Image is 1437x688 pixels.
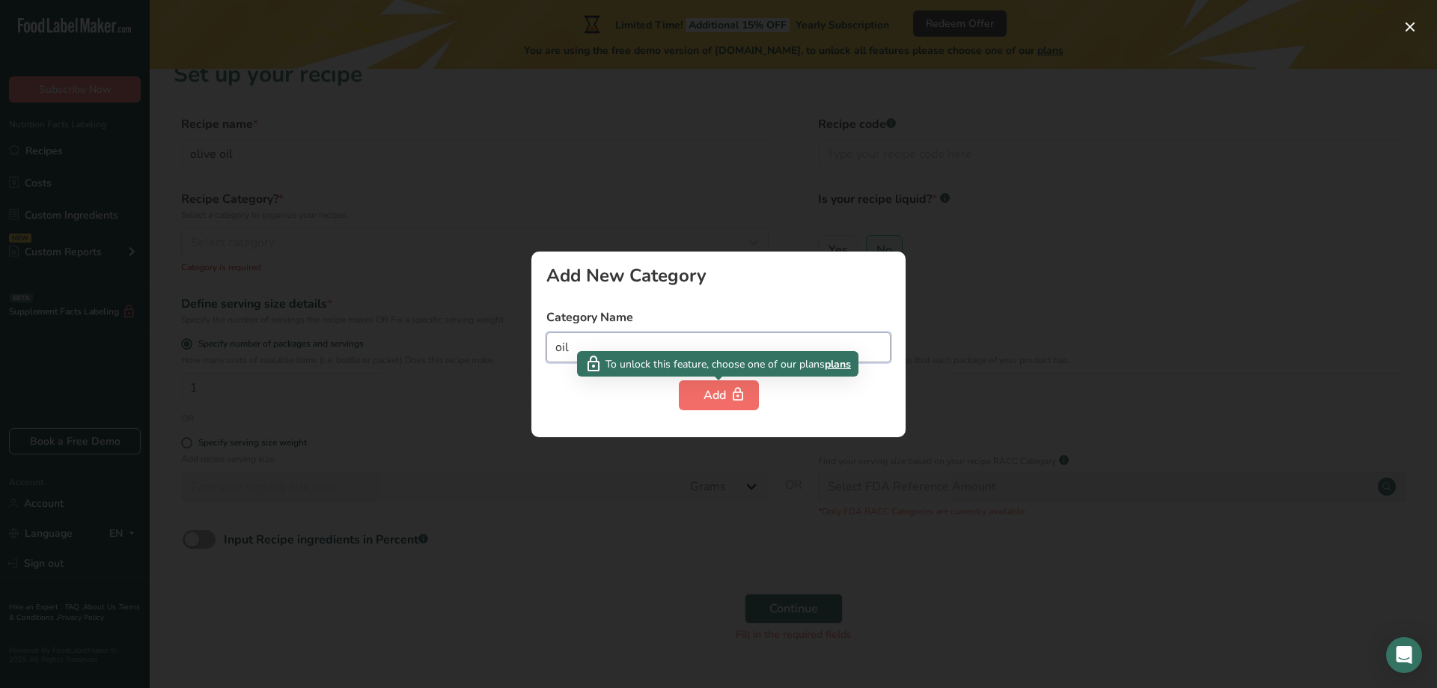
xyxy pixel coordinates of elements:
div: Add New Category [546,267,891,284]
label: Category Name [546,308,891,326]
div: Open Intercom Messenger [1386,637,1422,673]
span: To unlock this feature, choose one of our plans [605,356,825,372]
span: plans [825,356,851,372]
input: Type your category name here [546,332,891,362]
button: Add [679,380,759,410]
div: Add [704,386,734,404]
